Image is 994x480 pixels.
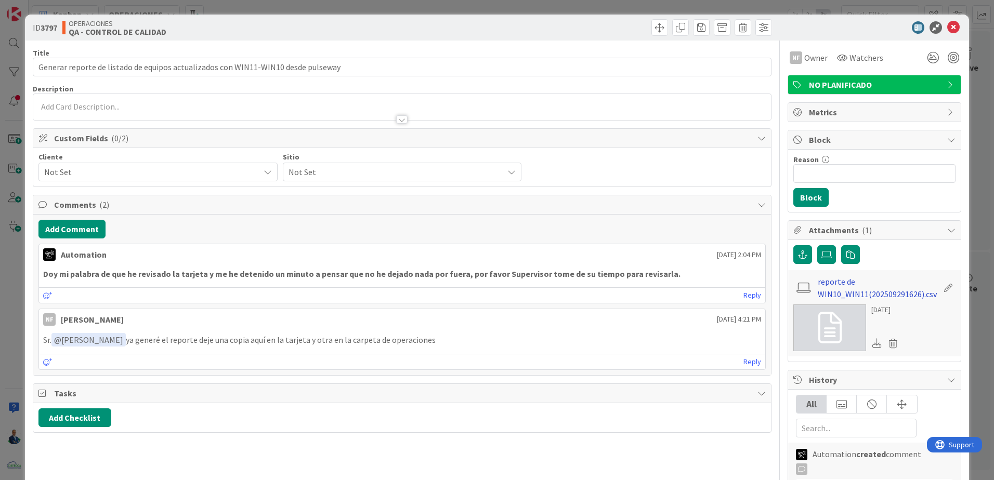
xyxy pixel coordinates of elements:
span: Automation comment [813,448,921,475]
span: [DATE] 2:04 PM [717,249,761,260]
span: [PERSON_NAME] [54,335,123,345]
button: Block [793,188,829,207]
label: Reason [793,155,819,164]
span: ID [33,21,57,34]
button: Add Comment [38,220,106,238]
span: Custom Fields [54,132,752,144]
b: 3797 [41,22,57,33]
div: Sitio [283,153,522,161]
strong: tome de su tiempo para revisarla. [554,269,681,279]
span: NO PLANIFICADO [809,78,942,91]
span: Attachments [809,224,942,236]
span: Description [33,84,73,94]
div: NF [790,51,802,64]
span: ( 0/2 ) [111,133,128,143]
a: Reply [743,355,761,368]
span: @ [54,335,61,345]
div: Cliente [38,153,278,161]
div: [DATE] [871,304,901,315]
span: ( 1 ) [862,225,872,235]
span: OPERACIONES [69,19,166,28]
span: Not Set [289,165,499,179]
a: Reply [743,289,761,302]
span: Metrics [809,106,942,118]
div: Download [871,337,883,350]
div: All [796,395,827,413]
a: reporte de WIN10_WIN11(202509291626).csv [818,275,938,300]
div: NF [43,313,56,326]
span: Support [22,2,47,14]
span: [DATE] 4:21 PM [717,314,761,325]
button: Add Checklist [38,408,111,427]
strong: Doy mi palabra de que he revisado la tarjeta y me he detenido un minuto a pensar que no he dejado... [43,269,552,279]
input: type card name here... [33,58,771,76]
label: Title [33,48,49,58]
span: Watchers [849,51,883,64]
span: Not Set [44,165,254,179]
div: Automation [61,248,107,261]
span: ( 2 ) [99,199,109,210]
p: Sr. ya generé el reporte deje una copia aquí en la tarjeta y otra en la carpeta de operaciones [43,333,761,347]
b: created [856,449,886,459]
span: Owner [804,51,828,64]
span: Block [809,134,942,146]
div: [PERSON_NAME] [61,313,124,326]
input: Search... [796,419,917,437]
span: History [809,374,942,386]
span: Comments [54,198,752,211]
span: Tasks [54,387,752,399]
b: QA - CONTROL DE CALIDAD [69,28,166,36]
